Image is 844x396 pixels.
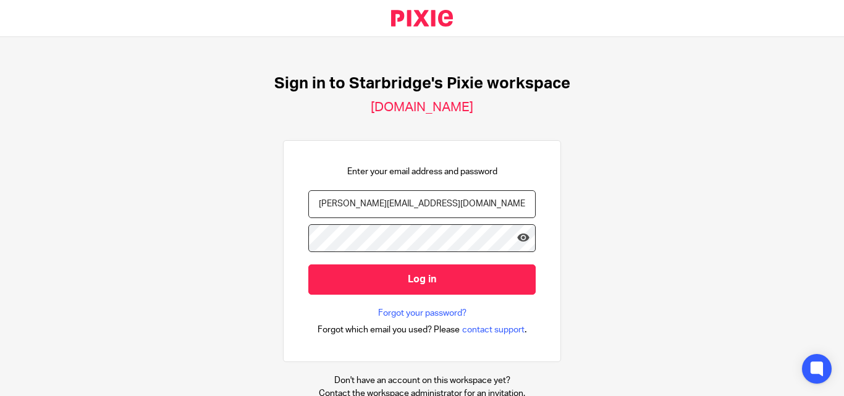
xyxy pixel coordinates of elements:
a: Forgot your password? [378,307,466,319]
span: Forgot which email you used? Please [318,324,460,336]
h2: [DOMAIN_NAME] [371,99,473,116]
h1: Sign in to Starbridge's Pixie workspace [274,74,570,93]
p: Enter your email address and password [347,166,497,178]
span: contact support [462,324,525,336]
input: name@example.com [308,190,536,218]
div: . [318,322,527,337]
p: Don't have an account on this workspace yet? [319,374,525,387]
input: Log in [308,264,536,295]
